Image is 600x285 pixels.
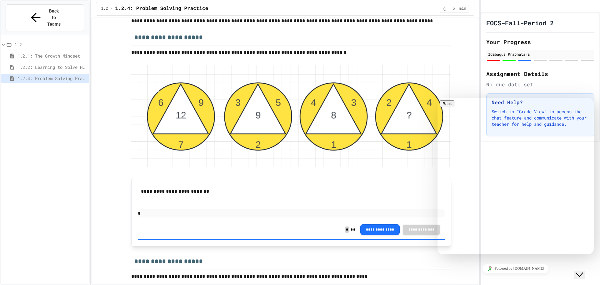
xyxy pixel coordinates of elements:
span: 1.2 [101,6,108,11]
h2: Your Progress [486,38,594,46]
div: No due date set [486,81,594,88]
span: 1.2.4: Problem Solving Practice [17,75,87,82]
div: Idabagus Prabhatara [488,51,592,57]
h1: FOCS-Fall-Period 2 [486,18,554,27]
span: min [459,6,466,11]
iframe: chat widget [437,98,594,254]
span: 1.2.1: The Growth Mindset [17,53,87,59]
span: / [110,6,112,11]
button: Back to Teams [6,4,84,31]
iframe: chat widget [437,262,594,276]
span: 1.2.2: Learning to Solve Hard Problems [17,64,87,70]
h2: Assignment Details [486,69,594,78]
span: 5 [449,6,459,11]
iframe: chat widget [574,260,594,279]
span: Back to Teams [47,8,61,28]
span: 1.2 [14,41,87,48]
span: 1.2.4: Problem Solving Practice [115,5,208,13]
